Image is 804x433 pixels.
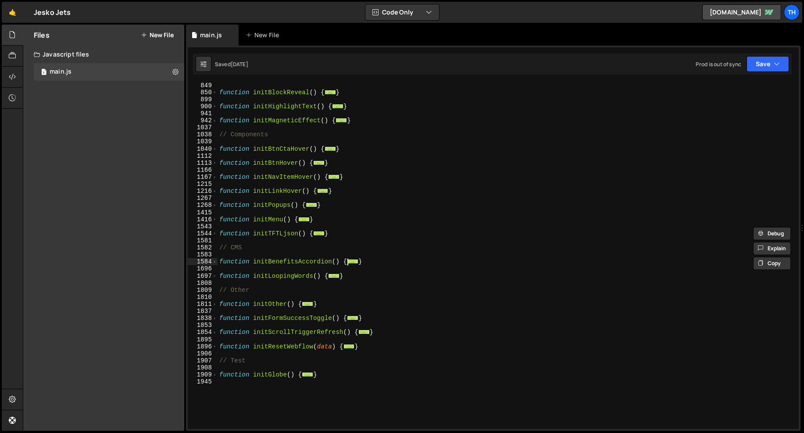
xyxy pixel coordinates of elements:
span: ... [325,146,336,151]
span: ... [347,316,358,320]
button: Explain [753,242,791,255]
div: Saved [215,60,248,68]
div: 1544 [188,230,218,237]
div: 1853 [188,322,218,329]
div: main.js [200,31,222,39]
span: ... [358,330,370,334]
div: 1583 [188,251,218,258]
div: 1697 [188,273,218,280]
div: 849 [188,82,218,89]
div: 1039 [188,138,218,145]
div: 1268 [188,202,218,209]
div: 1837 [188,308,218,315]
span: 1 [41,69,46,76]
h2: Files [34,30,50,40]
span: ... [347,259,358,264]
div: 942 [188,117,218,124]
div: 1416 [188,216,218,223]
div: 1037 [188,124,218,131]
a: 🤙 [2,2,23,23]
div: [DATE] [231,60,248,68]
div: 1895 [188,336,218,343]
div: Prod is out of sync [696,60,741,68]
span: ... [328,273,339,278]
div: Javascript files [23,46,184,63]
span: ... [343,344,355,348]
span: ... [328,174,339,179]
div: 1808 [188,280,218,287]
div: 850 [188,89,218,96]
div: 1166 [188,167,218,174]
button: Debug [753,227,791,240]
span: ... [313,231,325,236]
div: 1811 [188,301,218,308]
div: 1810 [188,294,218,301]
span: ... [336,118,347,123]
button: Copy [753,257,791,270]
span: ... [298,216,310,221]
span: ... [317,188,329,193]
div: 1809 [188,287,218,294]
div: 1906 [188,350,218,357]
div: 1945 [188,378,218,385]
div: 1584 [188,258,218,265]
span: ... [302,302,313,306]
span: ... [325,89,336,94]
span: ... [313,160,325,165]
div: 1908 [188,364,218,371]
div: New File [246,31,282,39]
div: 16759/45776.js [34,63,184,81]
div: 1167 [188,174,218,181]
span: ... [302,372,313,377]
div: main.js [50,68,71,76]
div: Jesko Jets [34,7,71,18]
button: Code Only [365,4,439,20]
div: 1038 [188,131,218,138]
div: 1854 [188,329,218,336]
div: 1896 [188,343,218,350]
div: 1907 [188,357,218,364]
div: 1838 [188,315,218,322]
a: Th [784,4,800,20]
button: New File [141,32,174,39]
div: 941 [188,110,218,117]
div: 1909 [188,371,218,378]
div: 900 [188,103,218,110]
div: 1040 [188,146,218,153]
div: 1215 [188,181,218,188]
div: 1696 [188,265,218,272]
div: 1543 [188,223,218,230]
span: ... [306,202,317,207]
span: ... [332,104,343,109]
div: 1113 [188,160,218,167]
div: 1216 [188,188,218,195]
div: 1415 [188,209,218,216]
button: Save [747,56,789,72]
a: [DOMAIN_NAME] [702,4,781,20]
div: 1267 [188,195,218,202]
div: 1581 [188,237,218,244]
div: 1582 [188,244,218,251]
div: 1112 [188,153,218,160]
div: 899 [188,96,218,103]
